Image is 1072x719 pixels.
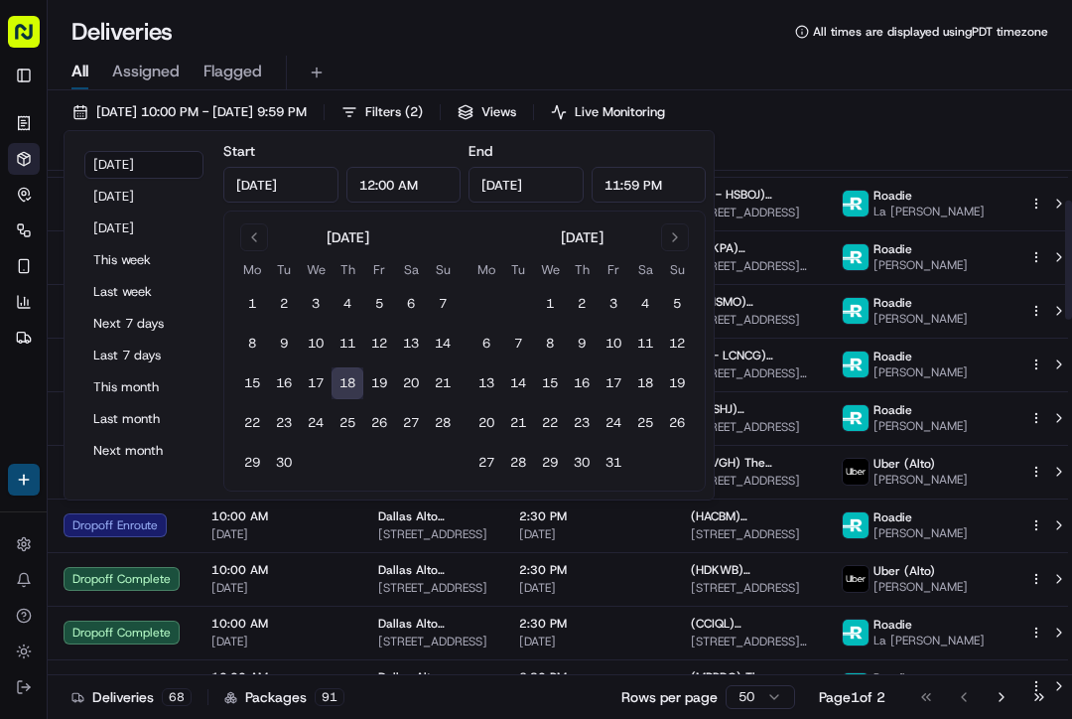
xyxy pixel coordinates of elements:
div: Page 1 of 2 [819,687,885,707]
button: 27 [470,447,502,479]
span: (CBVGH) The Natinsky Family [691,455,810,471]
a: 📗Knowledge Base [12,280,160,316]
button: 12 [363,328,395,359]
span: [DATE] 10:00 PM - [DATE] 9:59 PM [96,103,307,121]
div: Start new chat [67,190,326,210]
button: 17 [598,367,629,399]
span: [STREET_ADDRESS] [691,312,810,328]
span: [PERSON_NAME] [873,472,968,488]
button: 22 [236,407,268,439]
span: [DATE] [519,634,659,649]
th: Tuesday [268,259,300,280]
span: Roadie [873,402,912,418]
span: 2:30 PM [519,508,659,524]
input: Date [469,167,584,203]
span: (WHSMO) [PERSON_NAME] [691,294,810,310]
button: 13 [395,328,427,359]
button: Last month [84,405,203,433]
button: 7 [427,288,459,320]
button: Next 7 days [84,310,203,338]
button: 3 [300,288,332,320]
button: [DATE] [84,183,203,211]
th: Saturday [629,259,661,280]
span: Uber (Alto) [873,456,935,472]
span: (FT - LCNCG) [PERSON_NAME] [691,348,810,363]
span: (CCIQL) [PERSON_NAME] [691,616,810,632]
div: [DATE] [327,227,369,247]
button: 31 [598,447,629,479]
button: 2 [566,288,598,320]
span: Filters [365,103,423,121]
button: This week [84,246,203,274]
button: 6 [470,328,502,359]
span: 10:00 AM [211,562,346,578]
button: 7 [502,328,534,359]
span: Dallas Alto Pharmacy [378,508,487,524]
button: 14 [502,367,534,399]
img: roadie-logo-v2.jpg [843,673,869,699]
span: Views [481,103,516,121]
button: 10 [300,328,332,359]
span: [DATE] [519,580,659,596]
button: 28 [502,447,534,479]
button: [DATE] 10:00 PM - [DATE] 9:59 PM [64,98,316,126]
span: [PERSON_NAME] [873,525,968,541]
button: Filters(2) [333,98,432,126]
img: Nash [20,20,60,60]
span: 2:30 PM [519,669,659,685]
span: [PERSON_NAME] [873,257,968,273]
span: 2:30 PM [519,616,659,632]
span: 10:00 AM [211,508,346,524]
button: 22 [534,407,566,439]
img: roadie-logo-v2.jpg [843,620,869,646]
button: 28 [427,407,459,439]
button: 5 [363,288,395,320]
span: Pylon [198,337,240,352]
button: 9 [566,328,598,359]
button: 29 [236,447,268,479]
img: roadie-logo-v2.jpg [843,405,869,431]
button: 18 [629,367,661,399]
th: Wednesday [300,259,332,280]
button: This month [84,373,203,401]
span: (GRSHJ) [PERSON_NAME] [691,401,810,417]
button: Go to next month [661,223,689,251]
button: 24 [598,407,629,439]
span: La [PERSON_NAME] [873,633,985,648]
button: 11 [332,328,363,359]
button: Views [449,98,525,126]
span: Uber (Alto) [873,563,935,579]
a: 💻API Documentation [160,280,327,316]
button: 6 [395,288,427,320]
button: 29 [534,447,566,479]
button: 20 [470,407,502,439]
button: 26 [661,407,693,439]
span: ( 2 ) [405,103,423,121]
button: 23 [566,407,598,439]
span: [STREET_ADDRESS][PERSON_NAME] [691,258,810,274]
button: 9 [268,328,300,359]
th: Monday [470,259,502,280]
span: [PERSON_NAME] [873,579,968,595]
span: [DATE] [211,634,346,649]
button: 4 [629,288,661,320]
input: Time [346,167,462,203]
button: 21 [502,407,534,439]
th: Thursday [332,259,363,280]
button: 3 [598,288,629,320]
button: 10 [598,328,629,359]
label: End [469,142,492,160]
img: roadie-logo-v2.jpg [843,191,869,216]
button: Last 7 days [84,342,203,369]
button: 8 [534,328,566,359]
span: [PERSON_NAME] [873,311,968,327]
button: 14 [427,328,459,359]
p: Welcome 👋 [20,79,361,111]
span: Roadie [873,349,912,364]
span: [STREET_ADDRESS] [691,526,810,542]
button: 18 [332,367,363,399]
span: [STREET_ADDRESS] [691,473,810,489]
button: 25 [332,407,363,439]
span: [STREET_ADDRESS] [378,580,487,596]
div: 📗 [20,290,36,306]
